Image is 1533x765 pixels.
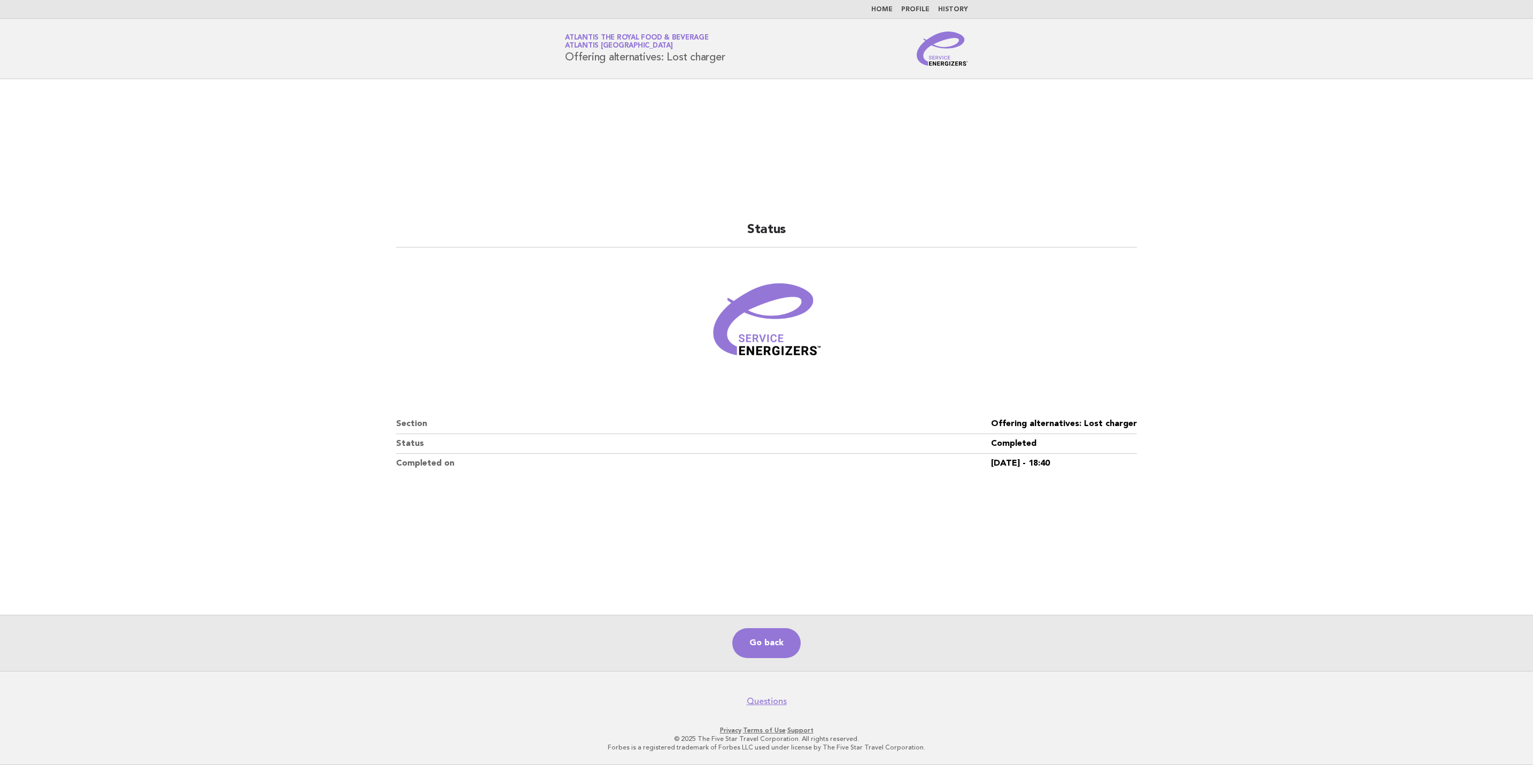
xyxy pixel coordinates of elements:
img: Verified [702,260,831,389]
span: Atlantis [GEOGRAPHIC_DATA] [565,43,673,50]
dt: Status [396,434,991,454]
dd: [DATE] - 18:40 [991,454,1137,473]
dt: Section [396,414,991,434]
a: History [938,6,968,13]
dd: Completed [991,434,1137,454]
a: Home [871,6,893,13]
p: · · [439,726,1094,735]
a: Go back [732,628,801,658]
h1: Offering alternatives: Lost charger [565,35,725,63]
a: Privacy [720,727,741,734]
a: Atlantis the Royal Food & BeverageAtlantis [GEOGRAPHIC_DATA] [565,34,709,49]
p: Forbes is a registered trademark of Forbes LLC used under license by The Five Star Travel Corpora... [439,743,1094,752]
img: Service Energizers [917,32,968,66]
a: Terms of Use [743,727,786,734]
a: Profile [901,6,930,13]
a: Support [787,727,814,734]
dd: Offering alternatives: Lost charger [991,414,1137,434]
dt: Completed on [396,454,991,473]
h2: Status [396,221,1137,248]
a: Questions [747,696,787,707]
p: © 2025 The Five Star Travel Corporation. All rights reserved. [439,735,1094,743]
